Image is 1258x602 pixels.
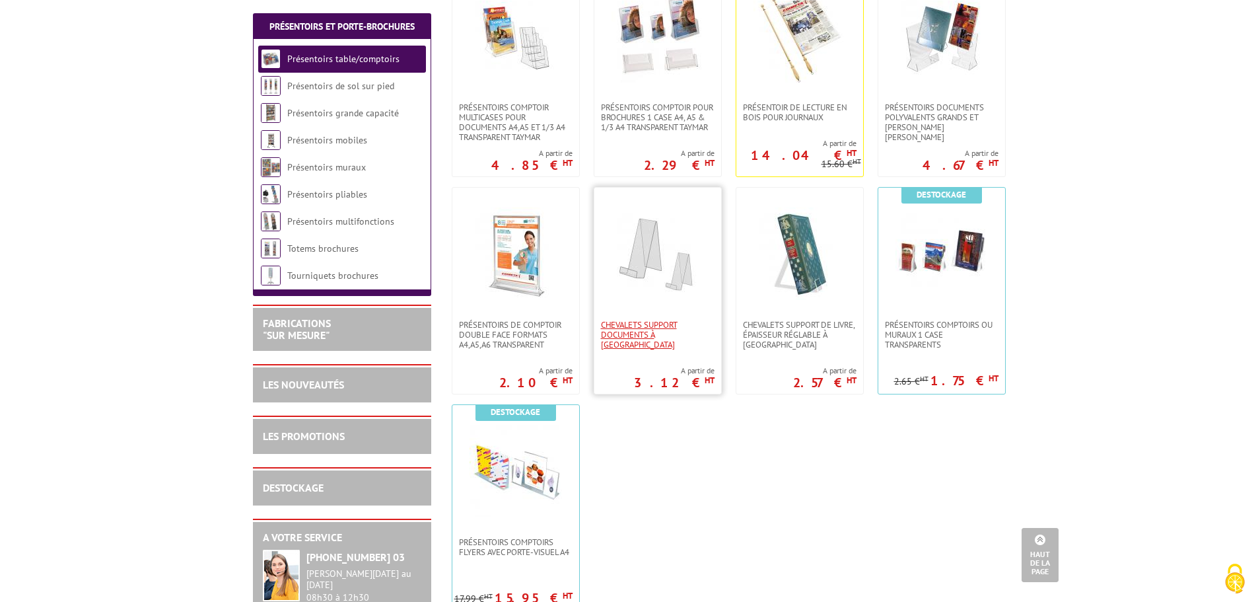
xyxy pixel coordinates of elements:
[705,375,715,386] sup: HT
[484,591,493,601] sup: HT
[736,102,863,122] a: Présentoir de lecture en bois pour journaux
[563,157,573,169] sup: HT
[261,211,281,231] img: Présentoirs multifonctions
[793,379,856,387] p: 2.57 €
[452,102,579,142] a: Présentoirs comptoir multicases POUR DOCUMENTS A4,A5 ET 1/3 A4 TRANSPARENT TAYMAR
[261,184,281,204] img: Présentoirs pliables
[263,430,345,443] a: LES PROMOTIONS
[287,161,366,173] a: Présentoirs muraux
[644,161,715,169] p: 2.29 €
[470,425,562,517] img: Présentoirs comptoirs flyers avec Porte-Visuel A4
[743,320,856,350] span: CHEVALETS SUPPORT DE LIVRE, ÉPAISSEUR RÉGLABLE À [GEOGRAPHIC_DATA]
[287,53,400,65] a: Présentoirs table/comptoirs
[885,320,998,350] span: Présentoirs comptoirs ou muraux 1 case Transparents
[920,374,928,383] sup: HT
[917,189,966,200] b: Destockage
[1022,528,1059,582] a: Haut de la page
[594,320,721,350] a: CHEVALETS SUPPORT DOCUMENTS À [GEOGRAPHIC_DATA]
[885,102,998,142] span: Présentoirs Documents Polyvalents Grands et [PERSON_NAME] [PERSON_NAME]
[287,215,394,227] a: Présentoirs multifonctions
[634,379,715,387] p: 3.12 €
[705,157,715,169] sup: HT
[847,147,856,159] sup: HT
[287,134,367,146] a: Présentoirs mobiles
[261,266,281,285] img: Tourniquets brochures
[269,20,415,32] a: Présentoirs et Porte-brochures
[847,375,856,386] sup: HT
[261,130,281,150] img: Présentoirs mobiles
[601,320,715,350] span: CHEVALETS SUPPORT DOCUMENTS À [GEOGRAPHIC_DATA]
[853,157,861,166] sup: HT
[263,378,344,391] a: LES NOUVEAUTÉS
[1212,557,1258,602] button: Cookies (fenêtre modale)
[491,406,540,418] b: Destockage
[989,373,998,384] sup: HT
[923,148,998,159] span: A partir de
[261,103,281,123] img: Présentoirs grande capacité
[287,270,378,282] a: Tourniquets brochures
[1218,562,1251,595] img: Cookies (fenêtre modale)
[287,243,359,254] a: Totems brochures
[989,157,998,169] sup: HT
[261,239,281,258] img: Totems brochures
[601,102,715,132] span: PRÉSENTOIRS COMPTOIR POUR BROCHURES 1 CASE A4, A5 & 1/3 A4 TRANSPARENT taymar
[491,148,573,159] span: A partir de
[793,365,856,376] span: A partir de
[753,207,846,300] img: CHEVALETS SUPPORT DE LIVRE, ÉPAISSEUR RÉGLABLE À POSER
[634,365,715,376] span: A partir de
[878,102,1005,142] a: Présentoirs Documents Polyvalents Grands et [PERSON_NAME] [PERSON_NAME]
[470,207,562,300] img: PRÉSENTOIRS DE COMPTOIR DOUBLE FACE FORMATS A4,A5,A6 TRANSPARENT
[923,161,998,169] p: 4.67 €
[459,102,573,142] span: Présentoirs comptoir multicases POUR DOCUMENTS A4,A5 ET 1/3 A4 TRANSPARENT TAYMAR
[452,320,579,350] a: PRÉSENTOIRS DE COMPTOIR DOUBLE FACE FORMATS A4,A5,A6 TRANSPARENT
[261,157,281,177] img: Présentoirs muraux
[261,76,281,96] img: Présentoirs de sol sur pied
[895,207,988,300] img: Présentoirs comptoirs ou muraux 1 case Transparents
[612,207,704,300] img: CHEVALETS SUPPORT DOCUMENTS À POSER
[261,49,281,69] img: Présentoirs table/comptoirs
[736,320,863,350] a: CHEVALETS SUPPORT DE LIVRE, ÉPAISSEUR RÉGLABLE À [GEOGRAPHIC_DATA]
[594,102,721,132] a: PRÉSENTOIRS COMPTOIR POUR BROCHURES 1 CASE A4, A5 & 1/3 A4 TRANSPARENT taymar
[287,107,399,119] a: Présentoirs grande capacité
[644,148,715,159] span: A partir de
[306,550,405,564] strong: [PHONE_NUMBER] 03
[287,188,367,200] a: Présentoirs pliables
[743,102,856,122] span: Présentoir de lecture en bois pour journaux
[894,377,928,387] p: 2.65 €
[306,568,421,591] div: [PERSON_NAME][DATE] au [DATE]
[495,594,573,602] p: 15.95 €
[263,532,421,544] h2: A votre service
[499,365,573,376] span: A partir de
[263,550,300,601] img: widget-service.jpg
[452,537,579,557] a: Présentoirs comptoirs flyers avec Porte-Visuel A4
[263,481,324,494] a: DESTOCKAGE
[287,80,394,92] a: Présentoirs de sol sur pied
[563,590,573,601] sup: HT
[459,320,573,350] span: PRÉSENTOIRS DE COMPTOIR DOUBLE FACE FORMATS A4,A5,A6 TRANSPARENT
[736,138,856,149] span: A partir de
[930,377,998,385] p: 1.75 €
[263,317,331,342] a: FABRICATIONS"Sur Mesure"
[751,151,856,159] p: 14.04 €
[563,375,573,386] sup: HT
[821,159,861,169] p: 15.60 €
[878,320,1005,350] a: Présentoirs comptoirs ou muraux 1 case Transparents
[499,379,573,387] p: 2.10 €
[491,161,573,169] p: 4.85 €
[459,537,573,557] span: Présentoirs comptoirs flyers avec Porte-Visuel A4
